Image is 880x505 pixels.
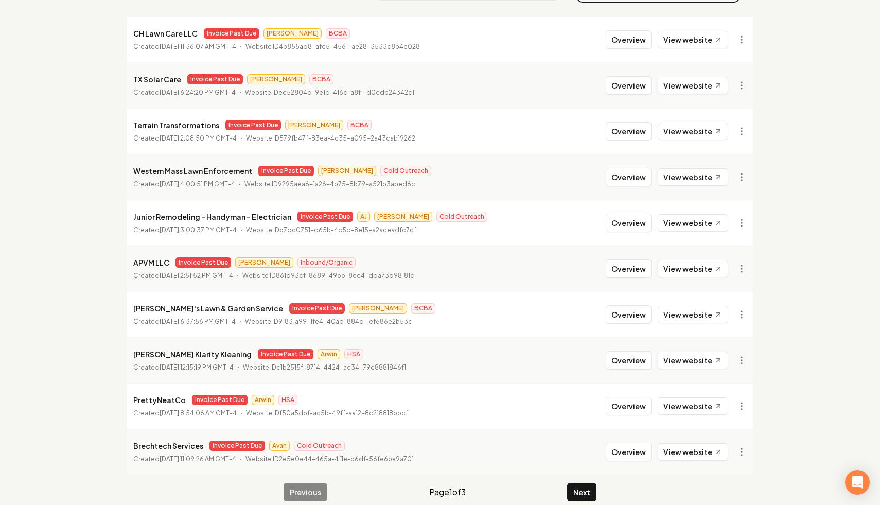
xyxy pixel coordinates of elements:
[133,42,236,52] p: Created
[349,303,407,314] span: [PERSON_NAME]
[225,120,281,130] span: Invoice Past Due
[309,74,333,84] span: BCBA
[285,120,343,130] span: [PERSON_NAME]
[160,455,236,463] time: [DATE] 11:09:26 AM GMT-4
[204,28,259,39] span: Invoice Past Due
[606,76,652,95] button: Overview
[133,348,252,360] p: [PERSON_NAME] Klarity Kleaning
[245,317,412,327] p: Website ID 91831a99-1fe4-40ad-884d-1ef686e2b53c
[294,441,345,451] span: Cold Outreach
[246,133,415,144] p: Website ID 579fb47f-83ea-4c35-a095-2a43cab19262
[160,409,237,417] time: [DATE] 8:54:06 AM GMT-4
[606,351,652,370] button: Overview
[160,89,236,96] time: [DATE] 6:24:20 PM GMT-4
[246,225,416,235] p: Website ID b7dc0751-d65b-4c5d-8e15-a2aceadfc7cf
[245,88,414,98] p: Website ID ec52804d-9e1d-416c-a8f1-d0edb24342c1
[411,303,435,314] span: BCBA
[133,27,198,40] p: CH Lawn Care LLC
[133,211,291,223] p: Junior Remodeling - Handyman - Electrician
[160,134,237,142] time: [DATE] 2:08:50 PM GMT-4
[326,28,350,39] span: BCBA
[278,395,297,405] span: HSA
[235,257,293,268] span: [PERSON_NAME]
[133,271,233,281] p: Created
[187,74,243,84] span: Invoice Past Due
[209,441,265,451] span: Invoice Past Due
[133,73,181,85] p: TX Solar Care
[606,122,652,141] button: Overview
[133,88,236,98] p: Created
[380,166,431,176] span: Cold Outreach
[374,212,432,222] span: [PERSON_NAME]
[658,123,728,140] a: View website
[133,165,252,177] p: Western Mass Lawn Enforcement
[658,352,728,369] a: View website
[658,31,728,48] a: View website
[133,119,219,131] p: Terrain Transformations
[258,166,314,176] span: Invoice Past Due
[318,349,340,359] span: Arwin
[133,179,235,189] p: Created
[133,317,236,327] p: Created
[246,408,408,419] p: Website ID f50a5dbf-ac5b-49ff-aa12-8c218818bbcf
[658,397,728,415] a: View website
[606,30,652,49] button: Overview
[160,272,233,280] time: [DATE] 2:51:52 PM GMT-4
[133,454,236,464] p: Created
[845,470,870,495] div: Open Intercom Messenger
[160,226,237,234] time: [DATE] 3:00:37 PM GMT-4
[289,303,345,314] span: Invoice Past Due
[658,306,728,323] a: View website
[297,212,353,222] span: Invoice Past Due
[160,43,236,50] time: [DATE] 11:36:07 AM GMT-4
[606,259,652,278] button: Overview
[658,77,728,94] a: View website
[244,179,415,189] p: Website ID 9295aea6-1a26-4b75-8b79-a521b3abed6c
[344,349,363,359] span: HSA
[606,214,652,232] button: Overview
[133,440,203,452] p: Brechtech Services
[242,271,414,281] p: Website ID 861d93cf-8689-49bb-8ee4-dda73d98181c
[160,363,234,371] time: [DATE] 12:15:19 PM GMT-4
[133,302,283,315] p: [PERSON_NAME]'s Lawn & Garden Service
[245,454,414,464] p: Website ID 2e5e0e44-465a-4f1e-b6df-56fe6ba9a701
[658,214,728,232] a: View website
[436,212,487,222] span: Cold Outreach
[263,28,322,39] span: [PERSON_NAME]
[658,260,728,277] a: View website
[658,443,728,461] a: View website
[269,441,290,451] span: Avan
[133,256,169,269] p: APVM LLC
[347,120,372,130] span: BCBA
[160,318,236,325] time: [DATE] 6:37:56 PM GMT-4
[606,168,652,186] button: Overview
[606,443,652,461] button: Overview
[133,408,237,419] p: Created
[429,486,466,498] span: Page 1 of 3
[133,225,237,235] p: Created
[606,305,652,324] button: Overview
[133,362,234,373] p: Created
[606,397,652,415] button: Overview
[245,42,420,52] p: Website ID 4b855ad8-afe5-4561-ae28-3533c8b4c028
[258,349,313,359] span: Invoice Past Due
[160,180,235,188] time: [DATE] 4:00:51 PM GMT-4
[357,212,370,222] span: AJ
[247,74,305,84] span: [PERSON_NAME]
[133,133,237,144] p: Created
[252,395,274,405] span: Arwin
[318,166,376,176] span: [PERSON_NAME]
[297,257,356,268] span: Inbound/Organic
[192,395,248,405] span: Invoice Past Due
[133,394,186,406] p: PrettyNeatCo
[658,168,728,186] a: View website
[175,257,231,268] span: Invoice Past Due
[243,362,406,373] p: Website ID c1b2515f-8714-4424-ac34-79e8881846f1
[567,483,596,501] button: Next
